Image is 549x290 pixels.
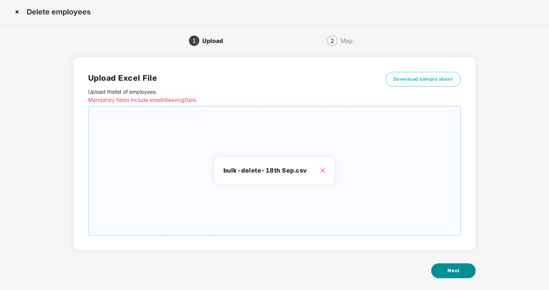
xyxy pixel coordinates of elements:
h2: Upload Excel File [88,72,368,84]
h3: bulk-delete-18th Sep.csv [223,166,326,176]
img: svg+xml;base64,PHN2ZyBpZD0iQ3Jvc3MtMzJ4MzIiIHhtbG5zPSJodHRwOi8vd3d3LnczLm9yZy8yMDAwL3N2ZyIgd2lkdG... [11,6,23,18]
p: Upload the list of employees . [88,88,368,104]
button: Next [431,263,476,278]
span: 1 [192,38,196,44]
span: Download sample sheet [393,76,453,83]
span: close [320,167,326,173]
span: bulk-delete-18th Sep.csv close [89,106,460,235]
div: Upload [202,35,229,47]
p: Mandatory fields include emailId leavingDate. [88,96,368,104]
p: Delete employees [27,7,91,16]
span: 2 [330,38,334,44]
button: Download sample sheet [386,72,461,87]
span: Next [447,267,459,274]
div: Map [340,35,353,47]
